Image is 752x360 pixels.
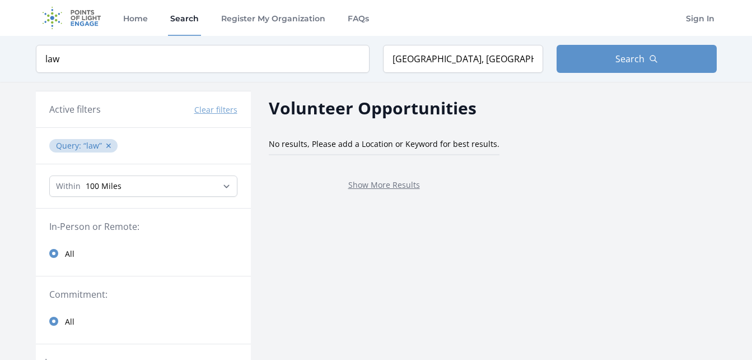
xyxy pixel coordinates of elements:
span: Query : [56,140,83,151]
input: Location [383,45,543,73]
span: All [65,316,74,327]
a: All [36,310,251,333]
legend: In-Person or Remote: [49,220,237,233]
span: Search [615,52,644,66]
a: Show More Results [348,179,420,190]
button: Search [557,45,717,73]
select: Search Radius [49,176,237,197]
span: No results, Please add a Location or Keyword for best results. [269,139,499,149]
input: Keyword [36,45,370,73]
span: All [65,248,74,260]
legend: Commitment: [49,288,237,301]
button: Clear filters [194,104,237,116]
q: law [83,140,102,151]
h2: Volunteer Opportunities [269,95,477,121]
h3: Active filters [49,103,101,116]
button: ✕ [105,140,112,151]
a: All [36,242,251,265]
